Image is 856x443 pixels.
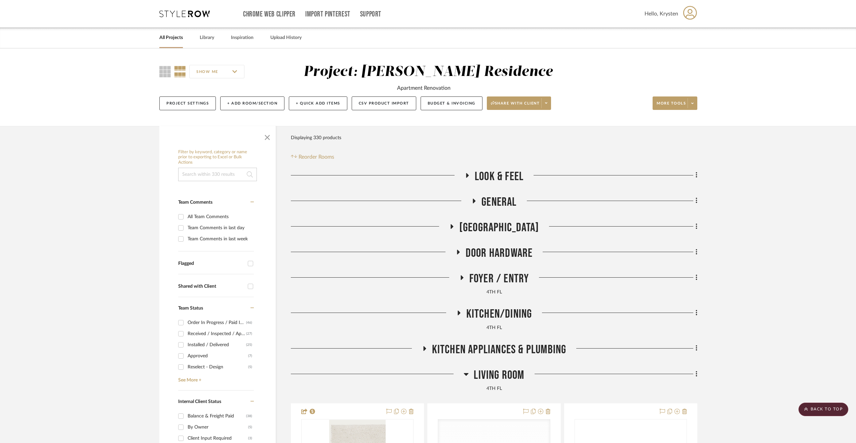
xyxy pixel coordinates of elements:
[246,317,252,328] div: (46)
[246,328,252,339] div: (27)
[291,289,697,296] div: 4TH FL
[188,317,246,328] div: Order In Progress / Paid In Full w/ Freight, No Balance due
[188,211,252,222] div: All Team Comments
[188,234,252,244] div: Team Comments in last week
[178,261,244,267] div: Flagged
[645,10,678,18] span: Hello, Krysten
[188,411,246,421] div: Balance & Freight Paid
[291,131,341,145] div: Displaying 330 products
[188,328,246,339] div: Received / Inspected / Approved
[466,307,532,321] span: Kitchen/Dining
[178,168,257,181] input: Search within 330 results
[289,96,347,110] button: + Quick Add Items
[231,33,254,42] a: Inspiration
[188,351,248,361] div: Approved
[487,96,551,110] button: Share with client
[305,11,350,17] a: Import Pinterest
[799,403,848,416] scroll-to-top-button: BACK TO TOP
[432,343,567,357] span: Kitchen Appliances & Plumbing
[243,11,296,17] a: Chrome Web Clipper
[291,324,697,332] div: 4TH FL
[291,385,697,393] div: 4TH FL
[178,399,221,404] span: Internal Client Status
[177,372,254,383] a: See More +
[270,33,302,42] a: Upload History
[188,362,248,372] div: Reselect - Design
[188,422,248,433] div: By Owner
[352,96,416,110] button: CSV Product Import
[469,272,529,286] span: Foyer / Entry
[657,101,686,111] span: More tools
[304,65,553,79] div: Project: [PERSON_NAME] Residence
[178,150,257,165] h6: Filter by keyword, category or name prior to exporting to Excel or Bulk Actions
[459,220,539,235] span: [GEOGRAPHIC_DATA]
[360,11,381,17] a: Support
[178,200,212,205] span: Team Comments
[188,339,246,350] div: Installed / Delivered
[466,246,533,260] span: Door Hardware
[291,153,334,161] button: Reorder Rooms
[159,96,216,110] button: Project Settings
[159,33,183,42] a: All Projects
[188,223,252,233] div: Team Comments in last day
[421,96,482,110] button: Budget & Invoicing
[653,96,697,110] button: More tools
[246,411,252,421] div: (38)
[397,84,451,92] div: Apartment Renovation
[248,362,252,372] div: (5)
[491,101,540,111] span: Share with client
[178,284,244,289] div: Shared with Client
[220,96,284,110] button: + Add Room/Section
[248,422,252,433] div: (5)
[474,368,524,382] span: Living Room
[178,306,203,311] span: Team Status
[261,129,274,143] button: Close
[299,153,334,161] span: Reorder Rooms
[481,195,516,209] span: General
[246,339,252,350] div: (25)
[248,351,252,361] div: (7)
[200,33,214,42] a: Library
[475,169,523,184] span: Look & Feel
